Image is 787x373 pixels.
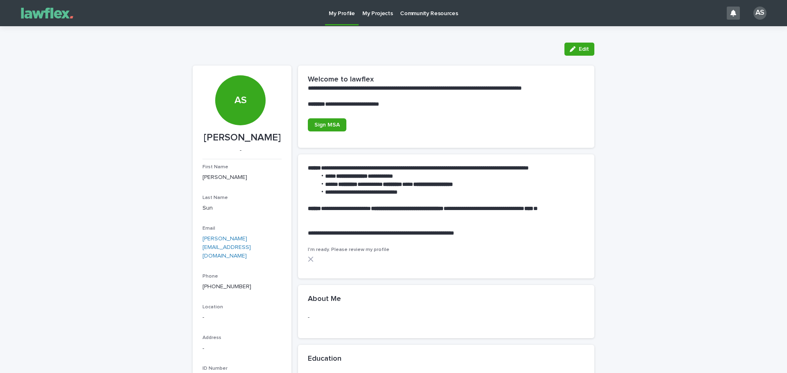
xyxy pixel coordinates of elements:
a: Sign MSA [308,118,346,131]
p: [PERSON_NAME] [202,173,282,182]
div: AS [753,7,767,20]
button: Edit [564,43,594,56]
img: Gnvw4qrBSHOAfo8VMhG6 [16,5,78,21]
span: Edit [579,46,589,52]
span: Sign MSA [314,122,340,128]
h2: About Me [308,295,341,304]
p: - [202,313,282,322]
div: AS [215,45,265,106]
p: - [202,147,278,154]
span: Email [202,226,215,231]
p: [PHONE_NUMBER] [202,283,282,291]
p: - [202,344,282,353]
span: First Name [202,165,228,170]
span: ID Number [202,366,227,371]
p: Sun [202,204,282,212]
span: Phone [202,274,218,279]
span: Address [202,335,221,340]
span: Last Name [202,195,228,200]
span: Location [202,305,223,310]
h2: Welcome to lawflex [308,75,374,84]
p: - [308,313,585,322]
p: [PERSON_NAME] [202,132,282,144]
span: I'm ready. Please review my profile [308,247,389,252]
h2: Education [308,355,341,364]
a: [PERSON_NAME][EMAIL_ADDRESS][DOMAIN_NAME] [202,236,251,259]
